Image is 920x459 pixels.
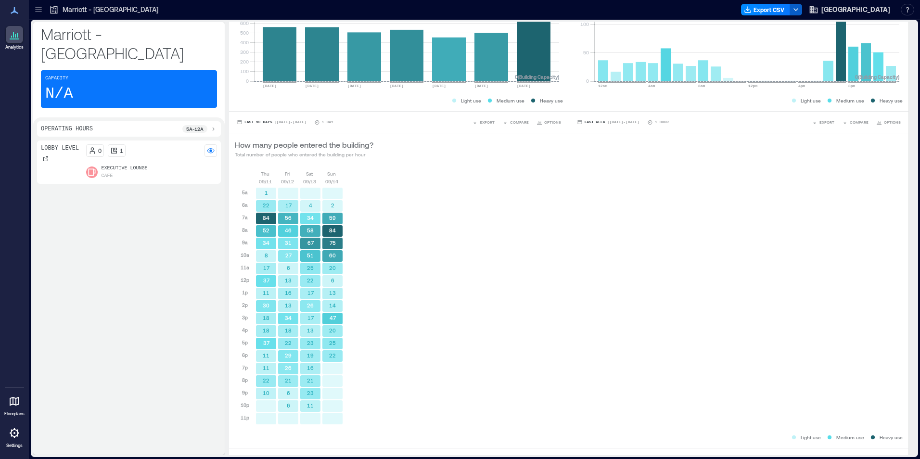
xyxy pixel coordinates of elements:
tspan: 400 [240,39,249,45]
p: 0 [98,147,102,154]
text: 11 [307,402,314,408]
text: 75 [330,240,336,246]
p: Floorplans [4,411,25,417]
p: Sun [327,170,336,178]
text: [DATE] [432,84,446,88]
p: 7p [242,364,248,371]
p: 09/14 [325,178,338,185]
text: 13 [285,277,292,283]
text: 52 [263,227,269,233]
p: Marriott - [GEOGRAPHIC_DATA] [63,5,158,14]
button: [GEOGRAPHIC_DATA] [806,2,893,17]
text: 8pm [848,84,856,88]
text: 12pm [748,84,757,88]
span: [GEOGRAPHIC_DATA] [821,5,890,14]
text: 8am [698,84,705,88]
button: Last Week |[DATE]-[DATE] [575,117,641,127]
span: EXPORT [480,119,495,125]
text: 26 [307,302,314,308]
p: How many people entered the building? [235,139,373,151]
text: 25 [329,340,336,346]
p: Light use [461,97,481,104]
span: OPTIONS [884,119,901,125]
text: [DATE] [347,84,361,88]
p: 1 Hour [655,119,669,125]
text: [DATE] [390,84,404,88]
p: 12p [241,276,249,284]
text: 22 [329,352,336,358]
text: 19 [307,352,314,358]
p: Medium use [836,97,864,104]
text: 37 [263,277,270,283]
text: 17 [307,315,314,321]
text: 34 [263,240,269,246]
p: N/A [45,84,73,103]
text: 23 [307,340,314,346]
p: 2p [242,301,248,309]
p: 5p [242,339,248,346]
p: 09/13 [303,178,316,185]
tspan: 300 [240,49,249,55]
button: EXPORT [810,117,836,127]
p: Medium use [497,97,524,104]
tspan: 100 [240,68,249,74]
p: 9a [242,239,248,246]
text: 58 [307,227,314,233]
text: 2 [331,202,334,208]
p: Lobby Level [41,144,79,152]
p: Cafe [102,172,113,180]
text: 4 [309,202,312,208]
button: COMPARE [500,117,531,127]
p: 6p [242,351,248,359]
tspan: 500 [240,30,249,36]
button: OPTIONS [535,117,563,127]
p: 6a [242,201,248,209]
p: 1 [120,147,123,154]
p: 5a - 12a [186,125,204,133]
text: 20 [329,265,336,271]
p: Heavy use [880,97,903,104]
p: 09/11 [259,178,272,185]
span: EXPORT [819,119,834,125]
text: 47 [330,315,336,321]
text: 34 [307,215,314,221]
text: 67 [307,240,314,246]
button: Export CSV [741,4,790,15]
text: 51 [307,252,314,258]
text: 12am [598,84,607,88]
p: 7a [242,214,248,221]
button: COMPARE [840,117,870,127]
text: 18 [263,327,269,333]
p: 11a [241,264,249,271]
p: Settings [6,443,23,448]
p: Executive Lounge [102,165,148,172]
text: 11 [263,290,269,296]
text: 22 [307,277,314,283]
p: Total number of people who entered the building per hour [235,151,373,158]
text: 13 [307,327,314,333]
tspan: 100 [580,21,588,27]
text: 29 [285,352,292,358]
text: 16 [307,365,314,371]
button: OPTIONS [874,117,903,127]
p: 1 Day [322,119,333,125]
p: Light use [801,433,821,441]
text: 1 [265,190,268,196]
tspan: 50 [583,50,588,55]
text: 46 [285,227,292,233]
text: 31 [285,240,292,246]
tspan: 0 [586,78,588,84]
text: 34 [285,315,292,321]
p: 10p [241,401,249,409]
text: [DATE] [263,84,277,88]
text: 6 [287,402,290,408]
p: Medium use [836,433,864,441]
text: 60 [329,252,336,258]
p: Sat [306,170,313,178]
p: 09/12 [281,178,294,185]
text: 59 [329,215,336,221]
text: 21 [307,377,314,383]
text: 56 [285,215,292,221]
text: [DATE] [474,84,488,88]
p: Marriott - [GEOGRAPHIC_DATA] [41,24,217,63]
